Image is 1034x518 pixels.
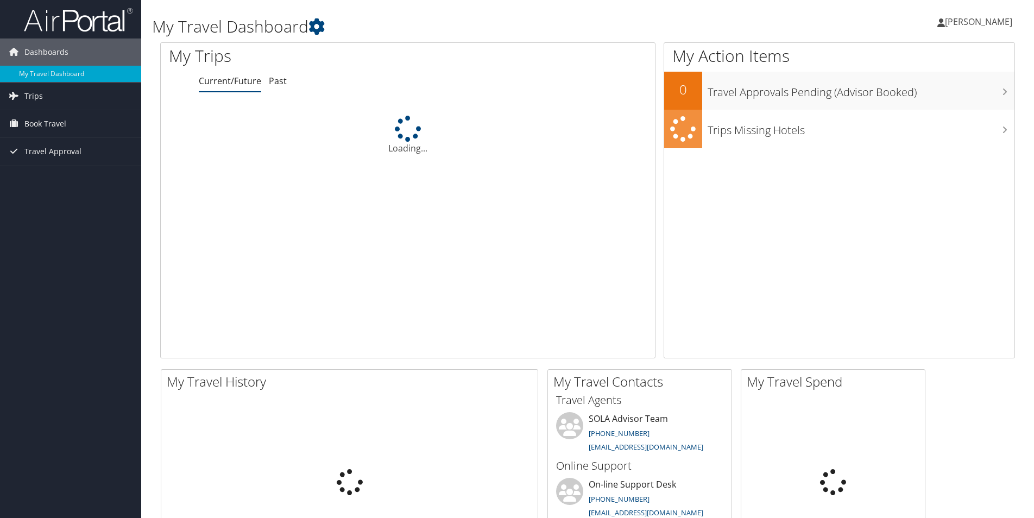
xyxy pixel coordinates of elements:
[24,39,68,66] span: Dashboards
[589,508,703,517] a: [EMAIL_ADDRESS][DOMAIN_NAME]
[167,372,538,391] h2: My Travel History
[708,117,1014,138] h3: Trips Missing Hotels
[747,372,925,391] h2: My Travel Spend
[937,5,1023,38] a: [PERSON_NAME]
[556,458,723,473] h3: Online Support
[945,16,1012,28] span: [PERSON_NAME]
[169,45,441,67] h1: My Trips
[269,75,287,87] a: Past
[664,45,1014,67] h1: My Action Items
[24,7,133,33] img: airportal-logo.png
[24,138,81,165] span: Travel Approval
[24,83,43,110] span: Trips
[553,372,732,391] h2: My Travel Contacts
[199,75,261,87] a: Current/Future
[664,80,702,99] h2: 0
[24,110,66,137] span: Book Travel
[589,428,650,438] a: [PHONE_NUMBER]
[556,393,723,408] h3: Travel Agents
[664,72,1014,110] a: 0Travel Approvals Pending (Advisor Booked)
[152,15,733,38] h1: My Travel Dashboard
[551,412,729,457] li: SOLA Advisor Team
[589,494,650,504] a: [PHONE_NUMBER]
[161,116,655,155] div: Loading...
[708,79,1014,100] h3: Travel Approvals Pending (Advisor Booked)
[589,442,703,452] a: [EMAIL_ADDRESS][DOMAIN_NAME]
[664,110,1014,148] a: Trips Missing Hotels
